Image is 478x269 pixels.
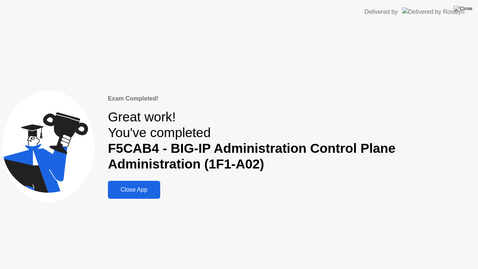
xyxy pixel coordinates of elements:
div: Delivered by [364,7,398,16]
div: Close App [110,186,158,193]
b: F5CAB4 - BIG-IP Administration Control Plane Administration (1F1-A02) [108,141,395,171]
button: Close App [108,181,160,199]
div: Great work! You've completed [108,109,476,172]
img: Close [454,6,472,12]
div: Exam Completed! [108,94,476,103]
img: Delivered by Rosalyn [402,7,465,16]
